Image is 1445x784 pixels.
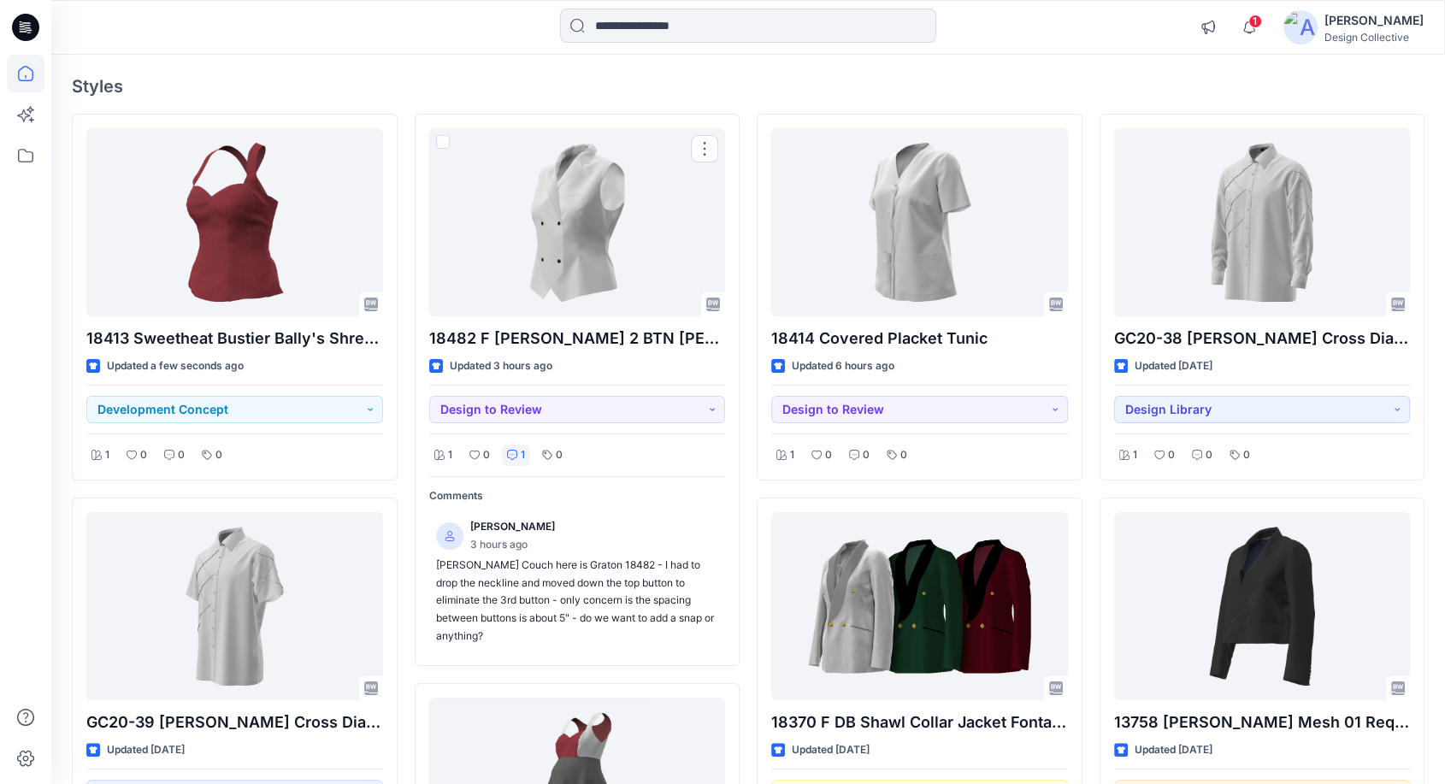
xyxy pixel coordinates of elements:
p: Updated [DATE] [1135,741,1212,759]
p: Updated [DATE] [107,741,185,759]
a: [PERSON_NAME]3 hours ago[PERSON_NAME] Couch here is Graton 18482 - I had to drop the neckline and... [429,511,726,651]
p: 1 [1133,446,1137,464]
p: 0 [1206,446,1212,464]
span: 1 [1248,15,1262,28]
p: 1 [521,446,525,464]
p: [PERSON_NAME] Couch here is Graton 18482 - I had to drop the neckline and moved down the top butt... [436,557,719,645]
p: 0 [900,446,907,464]
p: 18370 F DB Shawl Collar Jacket Fontainebleau LV [771,710,1068,734]
div: Design Collective [1324,31,1424,44]
p: 1 [448,446,452,464]
p: 0 [140,446,147,464]
p: 0 [215,446,222,464]
p: Updated 6 hours ago [792,357,894,375]
a: 18370 F DB Shawl Collar Jacket Fontainebleau LV [771,512,1068,700]
p: GC20-38 [PERSON_NAME] Cross Diamond Shirt [1114,327,1411,351]
svg: avatar [445,531,455,541]
p: Comments [429,487,726,505]
h4: Styles [72,76,1424,97]
p: 13758 [PERSON_NAME] Mesh 01 Request [1114,710,1411,734]
a: 18482 F DB VEST 2 BTN Graton [429,128,726,316]
a: 18413 Sweetheat Bustier Bally's Shreveport [86,128,383,316]
a: 13758 Missy Blazer Mesh 01 Request [1114,512,1411,700]
p: [PERSON_NAME] [470,518,555,536]
div: [PERSON_NAME] [1324,10,1424,31]
p: Updated [DATE] [1135,357,1212,375]
a: 18414 Covered Placket Tunic [771,128,1068,316]
p: 18413 Sweetheat Bustier Bally's Shreveport [86,327,383,351]
p: 0 [825,446,832,464]
p: 18482 F [PERSON_NAME] 2 BTN [PERSON_NAME] [429,327,726,351]
p: GC20-39 [PERSON_NAME] Cross Diamond Details Modern Shirt [86,710,383,734]
p: Updated [DATE] [792,741,870,759]
p: Updated 3 hours ago [450,357,552,375]
p: 1 [105,446,109,464]
p: 0 [863,446,870,464]
p: 0 [556,446,563,464]
p: 0 [1243,446,1250,464]
p: 18414 Covered Placket Tunic [771,327,1068,351]
a: GC20-38 LS Criss Cross Diamond Shirt [1114,128,1411,316]
p: 1 [790,446,794,464]
p: Updated a few seconds ago [107,357,244,375]
a: GC20-39 SS Criss Cross Diamond Details Modern Shirt [86,512,383,700]
p: 0 [1168,446,1175,464]
img: avatar [1283,10,1318,44]
p: 0 [178,446,185,464]
p: 0 [483,446,490,464]
p: 3 hours ago [470,536,555,554]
